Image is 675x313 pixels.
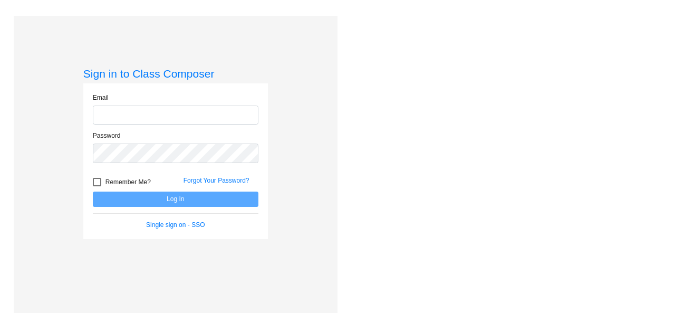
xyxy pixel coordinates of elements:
span: Remember Me? [105,176,151,188]
label: Password [93,131,121,140]
a: Single sign on - SSO [146,221,205,229]
h3: Sign in to Class Composer [83,67,268,80]
button: Log In [93,192,258,207]
a: Forgot Your Password? [184,177,249,184]
label: Email [93,93,109,102]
